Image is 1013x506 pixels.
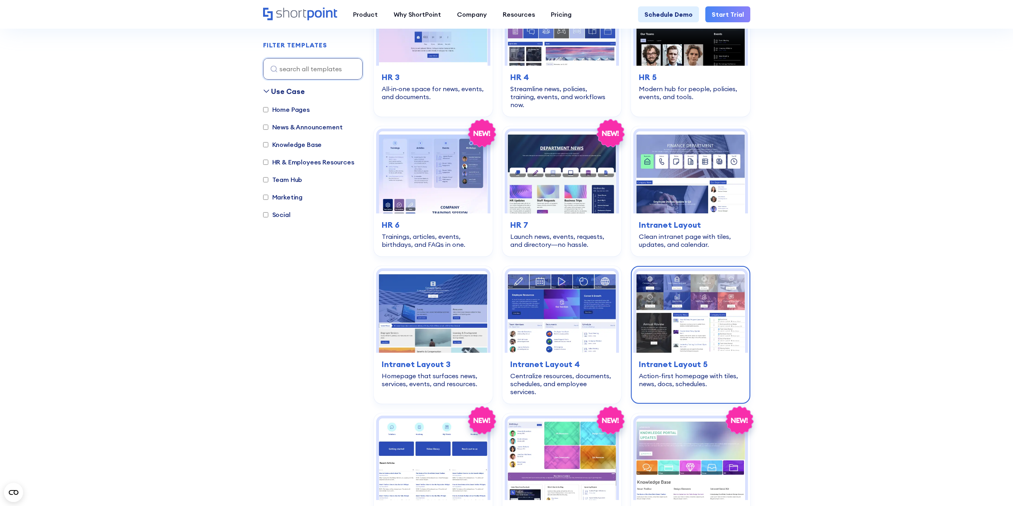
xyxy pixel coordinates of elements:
[263,125,268,130] input: News & Announcement
[379,131,488,213] img: HR 6 – HR SharePoint Site Template: Trainings, articles, events, birthdays, and FAQs in one.
[263,175,303,184] label: Team Hub
[510,372,613,396] div: Centralize resources, documents, schedules, and employee services.
[870,414,1013,506] iframe: Chat Widget
[543,6,580,22] a: Pricing
[263,177,268,182] input: Team Hub
[263,195,268,200] input: Marketing
[386,6,449,22] a: Why ShortPoint
[263,157,354,167] label: HR & Employees Resources
[457,10,487,19] div: Company
[502,126,621,256] a: HR 7 – HR SharePoint Template: Launch news, events, requests, and directory—no hassle.HR 7Launch ...
[382,372,485,388] div: Homepage that surfaces news, services, events, and resources.
[382,232,485,248] div: Trainings, articles, events, birthdays, and FAQs in one.
[639,219,742,231] h3: Intranet Layout
[510,358,613,370] h3: Intranet Layout 4
[374,266,493,404] a: Intranet Layout 3 – SharePoint Homepage Template: Homepage that surfaces news, services, events, ...
[382,85,485,101] div: All‑in‑one space for news, events, and documents.
[636,418,745,500] img: Knowledge Portal 3 – Best SharePoint Template For Knowledge Base: Streamline documents, FAQs, gui...
[263,210,291,219] label: Social
[271,86,305,97] div: Use Case
[263,140,322,149] label: Knowledge Base
[631,266,750,404] a: Intranet Layout 5 – SharePoint Page Template: Action-first homepage with tiles, news, docs, sched...
[638,6,699,22] a: Schedule Demo
[382,219,485,231] h3: HR 6
[639,71,742,83] h3: HR 5
[503,10,535,19] div: Resources
[510,71,613,83] h3: HR 4
[636,131,745,213] img: Intranet Layout – SharePoint Page Design: Clean intranet page with tiles, updates, and calendar.
[507,131,616,213] img: HR 7 – HR SharePoint Template: Launch news, events, requests, and directory—no hassle.
[631,126,750,256] a: Intranet Layout – SharePoint Page Design: Clean intranet page with tiles, updates, and calendar.I...
[263,42,327,49] h2: FILTER TEMPLATES
[394,10,441,19] div: Why ShortPoint
[374,126,493,256] a: HR 6 – HR SharePoint Site Template: Trainings, articles, events, birthdays, and FAQs in one.HR 6T...
[510,219,613,231] h3: HR 7
[507,418,616,500] img: Knowledge Portal 2 – SharePoint IT knowledge base Template: Unify resources, news, projects, and ...
[353,10,378,19] div: Product
[379,271,488,353] img: Intranet Layout 3 – SharePoint Homepage Template: Homepage that surfaces news, services, events, ...
[263,58,363,80] input: search all templates
[551,10,572,19] div: Pricing
[345,6,386,22] a: Product
[263,212,268,217] input: Social
[639,232,742,248] div: Clean intranet page with tiles, updates, and calendar.
[705,6,750,22] a: Start Trial
[449,6,495,22] a: Company
[379,418,488,500] img: Knowledge Portal – SharePoint Knowledge Base Template: Centralize documents, FAQs, and updates fo...
[636,271,745,353] img: Intranet Layout 5 – SharePoint Page Template: Action-first homepage with tiles, news, docs, sched...
[639,372,742,388] div: Action-first homepage with tiles, news, docs, schedules.
[510,232,613,248] div: Launch news, events, requests, and directory—no hassle.
[263,142,268,147] input: Knowledge Base
[639,358,742,370] h3: Intranet Layout 5
[263,192,303,202] label: Marketing
[639,85,742,101] div: Modern hub for people, policies, events, and tools.
[510,85,613,109] div: Streamline news, policies, training, events, and workflows now.
[507,271,616,353] img: Intranet Layout 4 – Intranet Page Template: Centralize resources, documents, schedules, and emplo...
[495,6,543,22] a: Resources
[263,105,310,114] label: Home Pages
[263,122,343,132] label: News & Announcement
[263,8,337,21] a: Home
[502,266,621,404] a: Intranet Layout 4 – Intranet Page Template: Centralize resources, documents, schedules, and emplo...
[382,358,485,370] h3: Intranet Layout 3
[263,107,268,112] input: Home Pages
[382,71,485,83] h3: HR 3
[4,483,23,502] button: Open CMP widget
[263,160,268,165] input: HR & Employees Resources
